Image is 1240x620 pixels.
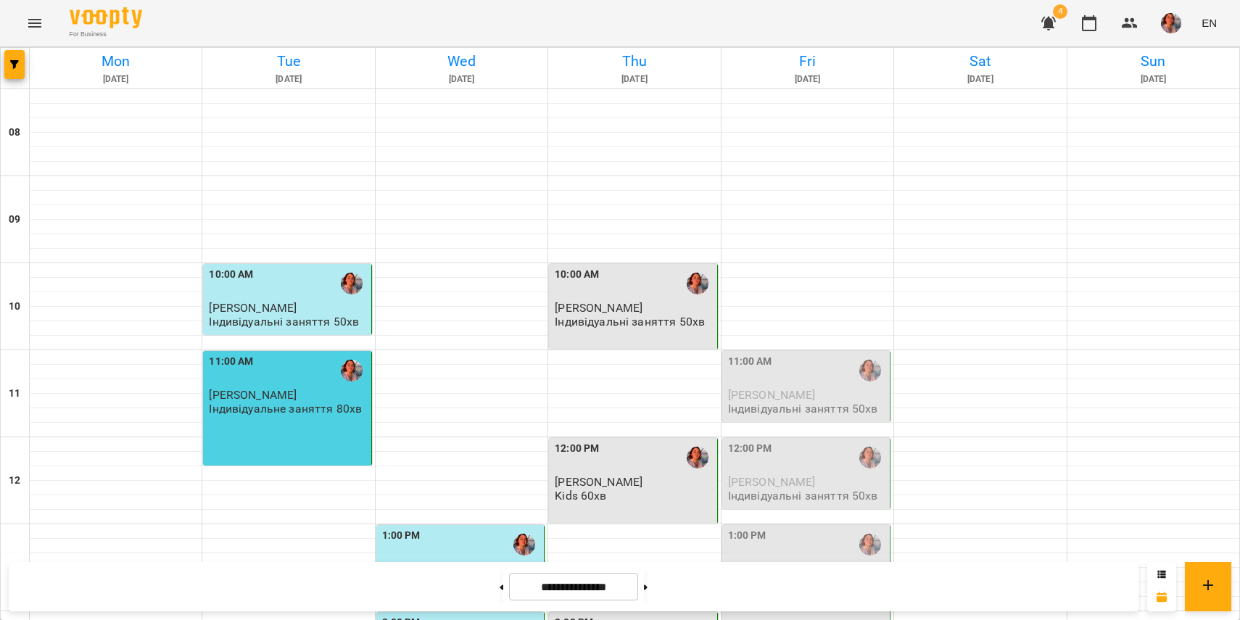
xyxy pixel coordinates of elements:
p: Індивідуальне заняття 80хв [209,402,362,415]
h6: 08 [9,125,20,141]
p: Індивідуальні заняття 50хв [728,402,878,415]
h6: [DATE] [32,73,199,86]
span: [PERSON_NAME] [728,475,816,489]
span: [PERSON_NAME] [209,301,297,315]
h6: [DATE] [724,73,891,86]
span: For Business [70,30,142,39]
span: [PERSON_NAME] [209,388,297,402]
img: Діана Кійко [859,447,881,468]
label: 1:00 PM [728,528,766,544]
p: Індивідуальні заняття 50хв [555,315,705,328]
label: 10:00 AM [209,267,253,283]
h6: Mon [32,50,199,73]
h6: [DATE] [378,73,545,86]
img: 1ca8188f67ff8bc7625fcfef7f64a17b.jpeg [1161,13,1181,33]
h6: [DATE] [1070,73,1237,86]
label: 12:00 PM [728,441,772,457]
button: EN [1196,9,1223,36]
h6: 09 [9,212,20,228]
span: [PERSON_NAME] [555,475,642,489]
img: Діана Кійко [341,360,363,381]
img: Діана Кійко [513,534,535,555]
label: 10:00 AM [555,267,599,283]
img: Діана Кійко [859,534,881,555]
label: 1:00 PM [382,528,421,544]
label: 11:00 AM [209,354,253,370]
span: EN [1202,15,1217,30]
img: Діана Кійко [859,360,881,381]
img: Voopty Logo [70,7,142,28]
h6: Wed [378,50,545,73]
label: 11:00 AM [728,354,772,370]
button: Menu [17,6,52,41]
span: [PERSON_NAME] [728,388,816,402]
h6: [DATE] [550,73,718,86]
h6: [DATE] [204,73,372,86]
h6: Fri [724,50,891,73]
p: Індивідуальні заняття 50хв [728,489,878,502]
img: Діана Кійко [687,447,708,468]
span: [PERSON_NAME] [555,301,642,315]
p: Індивідуальні заняття 50хв [209,315,359,328]
h6: 10 [9,299,20,315]
img: Діана Кійко [341,273,363,294]
span: 4 [1053,4,1067,19]
label: 12:00 PM [555,441,599,457]
h6: 12 [9,473,20,489]
h6: 11 [9,386,20,402]
h6: Sun [1070,50,1237,73]
h6: Tue [204,50,372,73]
h6: [DATE] [896,73,1064,86]
p: Kids 60хв [555,489,606,502]
h6: Sat [896,50,1064,73]
h6: Thu [550,50,718,73]
img: Діана Кійко [687,273,708,294]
